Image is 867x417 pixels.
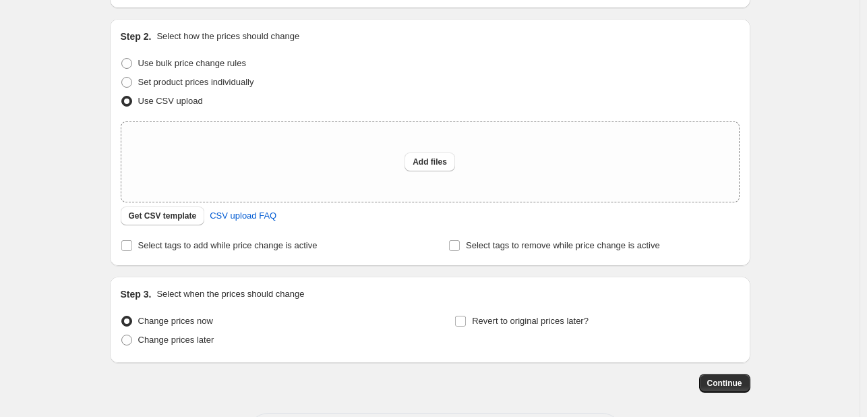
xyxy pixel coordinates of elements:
[210,209,276,223] span: CSV upload FAQ
[202,205,285,227] a: CSV upload FAQ
[121,206,205,225] button: Get CSV template
[405,152,455,171] button: Add files
[121,287,152,301] h2: Step 3.
[138,316,213,326] span: Change prices now
[138,77,254,87] span: Set product prices individually
[129,211,197,221] span: Get CSV template
[707,378,742,389] span: Continue
[138,240,318,250] span: Select tags to add while price change is active
[121,30,152,43] h2: Step 2.
[138,58,246,68] span: Use bulk price change rules
[413,157,447,167] span: Add files
[156,287,304,301] p: Select when the prices should change
[466,240,660,250] span: Select tags to remove while price change is active
[156,30,299,43] p: Select how the prices should change
[138,96,203,106] span: Use CSV upload
[699,374,750,393] button: Continue
[138,335,214,345] span: Change prices later
[472,316,589,326] span: Revert to original prices later?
